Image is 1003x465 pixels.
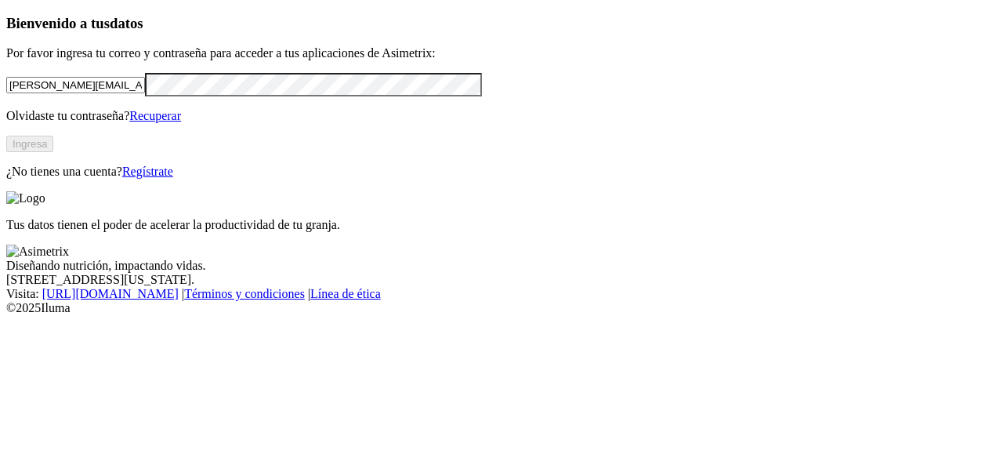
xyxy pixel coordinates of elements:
div: [STREET_ADDRESS][US_STATE]. [6,273,997,287]
img: Logo [6,191,45,205]
a: Regístrate [122,165,173,178]
a: Términos y condiciones [184,287,305,300]
img: Asimetrix [6,245,69,259]
input: Tu correo [6,77,145,93]
a: Línea de ética [310,287,381,300]
h3: Bienvenido a tus [6,15,997,32]
p: ¿No tienes una cuenta? [6,165,997,179]
a: Recuperar [129,109,181,122]
div: © 2025 Iluma [6,301,997,315]
button: Ingresa [6,136,53,152]
p: Por favor ingresa tu correo y contraseña para acceder a tus aplicaciones de Asimetrix: [6,46,997,60]
p: Olvidaste tu contraseña? [6,109,997,123]
p: Tus datos tienen el poder de acelerar la productividad de tu granja. [6,218,997,232]
div: Visita : | | [6,287,997,301]
div: Diseñando nutrición, impactando vidas. [6,259,997,273]
span: datos [110,15,143,31]
a: [URL][DOMAIN_NAME] [42,287,179,300]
